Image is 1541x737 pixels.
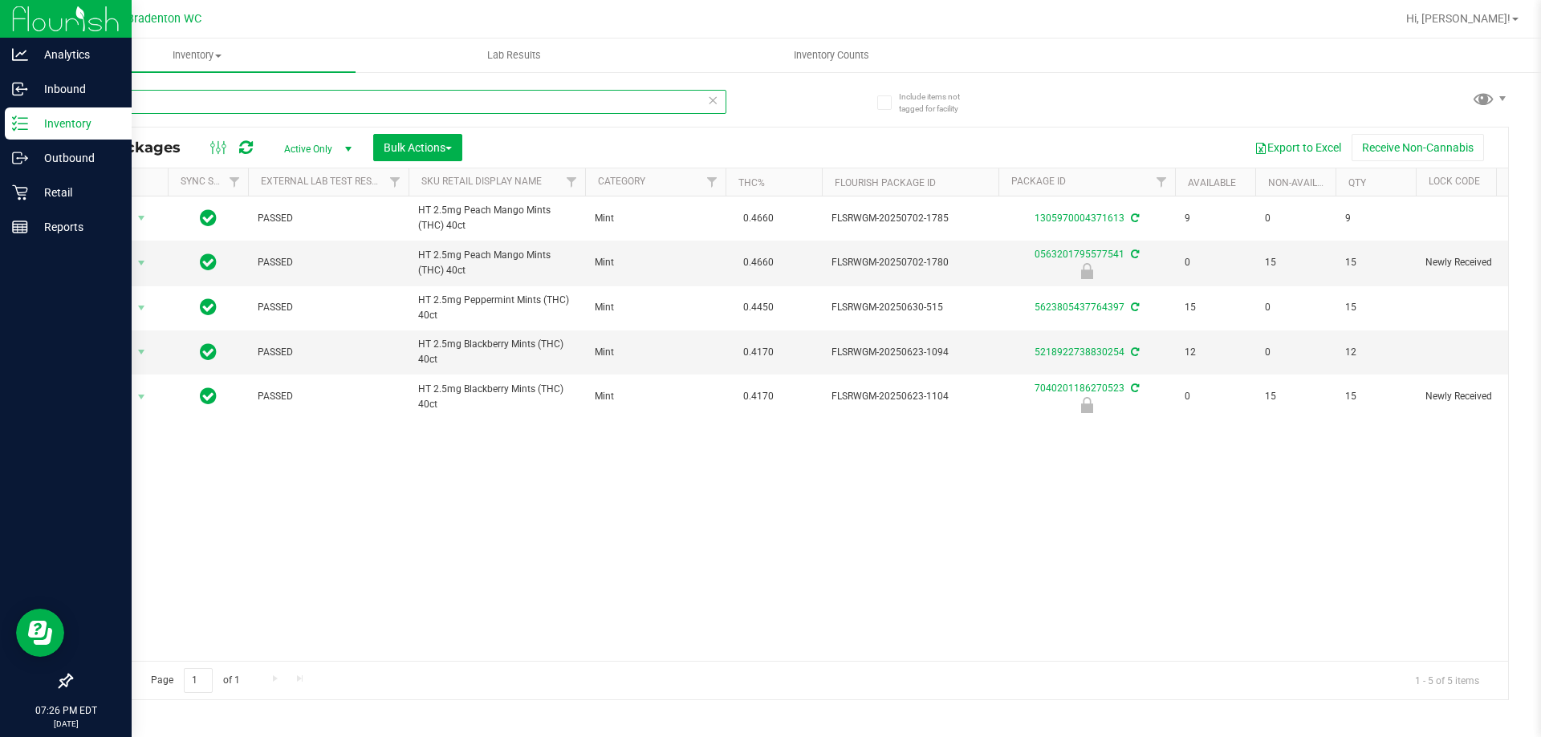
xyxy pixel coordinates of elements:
span: PASSED [258,300,399,315]
span: 15 [1265,255,1326,270]
span: HT 2.5mg Blackberry Mints (THC) 40ct [418,382,575,412]
span: Hi, [PERSON_NAME]! [1406,12,1511,25]
span: 0 [1265,345,1326,360]
span: 0.4450 [735,296,782,319]
p: Reports [28,217,124,237]
span: Inventory Counts [772,48,891,63]
span: 0.4170 [735,341,782,364]
inline-svg: Analytics [12,47,28,63]
a: Filter [1149,168,1175,196]
span: Page of 1 [137,668,253,693]
span: 0.4170 [735,385,782,408]
span: FLSRWGM-20250702-1785 [831,211,989,226]
a: 1305970004371613 [1035,213,1124,224]
span: Bulk Actions [384,141,452,154]
span: PASSED [258,211,399,226]
span: PASSED [258,389,399,404]
p: Retail [28,183,124,202]
a: Filter [382,168,409,196]
span: 0 [1185,255,1246,270]
span: Sync from Compliance System [1128,213,1139,224]
a: Lock Code [1429,176,1480,187]
button: Export to Excel [1244,134,1352,161]
span: Sync from Compliance System [1128,383,1139,394]
span: Mint [595,211,716,226]
p: 07:26 PM EDT [7,703,124,718]
span: HT 2.5mg Peach Mango Mints (THC) 40ct [418,248,575,278]
p: Inbound [28,79,124,99]
a: Sync Status [181,176,242,187]
span: Sync from Compliance System [1128,302,1139,313]
button: Bulk Actions [373,134,462,161]
input: 1 [184,668,213,693]
span: In Sync [200,207,217,229]
a: Qty [1348,177,1366,188]
span: Mint [595,389,716,404]
span: 1 - 5 of 5 items [1402,668,1492,692]
span: In Sync [200,385,217,407]
span: select [132,386,152,408]
span: FLSRWGM-20250630-515 [831,300,989,315]
span: In Sync [200,341,217,363]
a: Non-Available [1268,177,1340,188]
span: PASSED [258,345,399,360]
span: Mint [595,255,716,270]
span: 0.4660 [735,207,782,230]
span: PASSED [258,255,399,270]
span: 15 [1345,389,1406,404]
a: 7040201186270523 [1035,383,1124,394]
span: HT 2.5mg Blackberry Mints (THC) 40ct [418,337,575,367]
a: 5623805437764397 [1035,302,1124,313]
span: Mint [595,300,716,315]
p: [DATE] [7,718,124,730]
span: Newly Received [1425,389,1527,404]
span: FLSRWGM-20250623-1094 [831,345,989,360]
a: Flourish Package ID [835,177,936,188]
span: HT 2.5mg Peppermint Mints (THC) 40ct [418,293,575,323]
div: Newly Received [996,397,1177,413]
a: Lab Results [356,38,673,72]
input: Search Package ID, Item Name, SKU, Lot or Part Number... [71,90,726,114]
span: select [132,297,152,319]
a: External Lab Test Result [261,176,387,187]
inline-svg: Outbound [12,150,28,166]
iframe: Resource center [16,609,64,657]
button: Receive Non-Cannabis [1352,134,1484,161]
span: Lab Results [466,48,563,63]
p: Outbound [28,148,124,168]
inline-svg: Reports [12,219,28,235]
span: Bradenton WC [127,12,201,26]
span: select [132,207,152,229]
span: Sync from Compliance System [1128,346,1139,358]
span: 0 [1265,211,1326,226]
span: 0 [1265,300,1326,315]
span: 15 [1185,300,1246,315]
span: Mint [595,345,716,360]
span: Inventory [39,48,356,63]
inline-svg: Retail [12,184,28,200]
span: 15 [1345,255,1406,270]
span: Clear [707,90,718,111]
p: Inventory [28,114,124,133]
a: Inventory [39,38,356,72]
a: Filter [222,168,248,196]
span: Include items not tagged for facility [899,91,979,115]
span: 12 [1345,345,1406,360]
inline-svg: Inventory [12,115,28,132]
span: 0.4660 [735,251,782,274]
span: HT 2.5mg Peach Mango Mints (THC) 40ct [418,203,575,233]
a: Sku Retail Display Name [421,176,542,187]
span: FLSRWGM-20250623-1104 [831,389,989,404]
span: select [132,252,152,274]
span: Newly Received [1425,255,1527,270]
span: 0 [1185,389,1246,404]
span: In Sync [200,296,217,318]
a: Category [598,176,645,187]
span: 15 [1345,300,1406,315]
span: select [132,341,152,363]
span: Sync from Compliance System [1128,249,1139,260]
span: 12 [1185,345,1246,360]
span: 15 [1265,389,1326,404]
inline-svg: Inbound [12,81,28,97]
a: Filter [699,168,726,196]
